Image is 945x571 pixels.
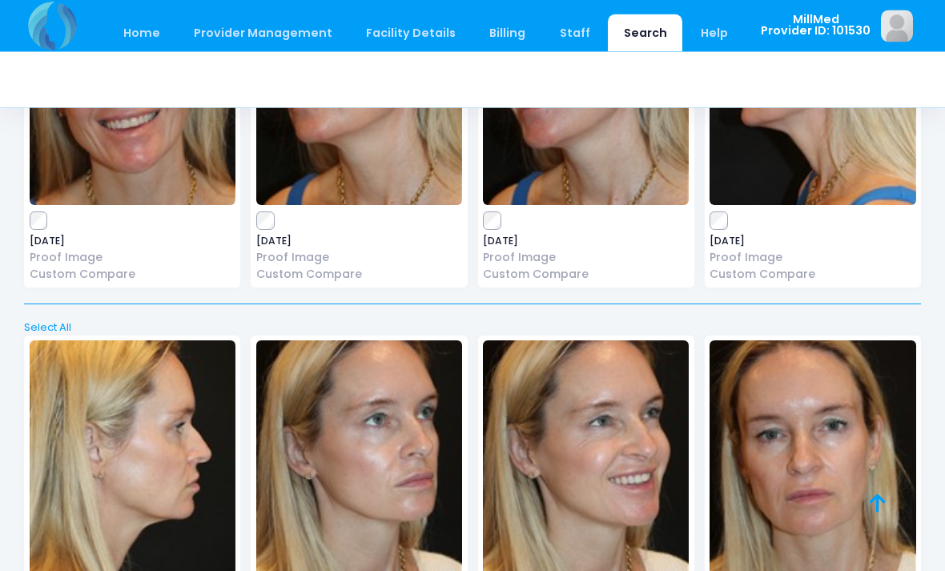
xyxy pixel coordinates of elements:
[686,14,744,52] a: Help
[761,14,871,37] span: MillMed Provider ID: 101530
[178,14,348,52] a: Provider Management
[710,250,915,267] a: Proof Image
[30,267,235,283] a: Custom Compare
[256,237,462,247] span: [DATE]
[881,10,913,42] img: image
[483,250,689,267] a: Proof Image
[710,237,915,247] span: [DATE]
[107,14,175,52] a: Home
[351,14,472,52] a: Facility Details
[544,14,605,52] a: Staff
[710,267,915,283] a: Custom Compare
[19,320,927,336] a: Select All
[483,267,689,283] a: Custom Compare
[608,14,682,52] a: Search
[30,250,235,267] a: Proof Image
[483,237,689,247] span: [DATE]
[474,14,541,52] a: Billing
[256,267,462,283] a: Custom Compare
[256,250,462,267] a: Proof Image
[30,237,235,247] span: [DATE]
